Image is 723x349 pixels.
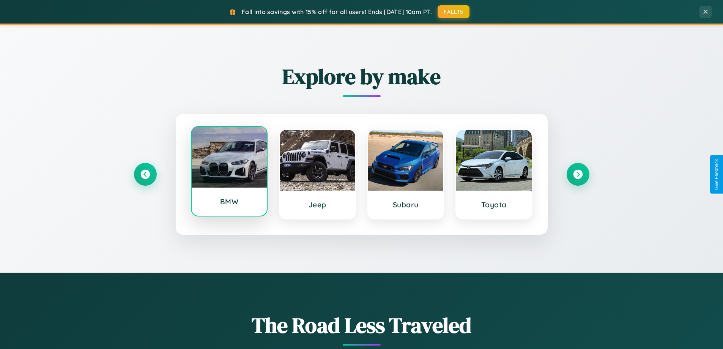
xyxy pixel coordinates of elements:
[464,200,524,209] h3: Toyota
[376,200,436,209] h3: Subaru
[242,8,432,16] span: Fall into savings with 15% off for all users! Ends [DATE] 10am PT.
[287,200,348,209] h3: Jeep
[134,62,589,91] h2: Explore by make
[199,197,260,206] h3: BMW
[134,311,589,340] h1: The Road Less Traveled
[438,5,469,18] button: FALL15
[714,159,719,190] div: Give Feedback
